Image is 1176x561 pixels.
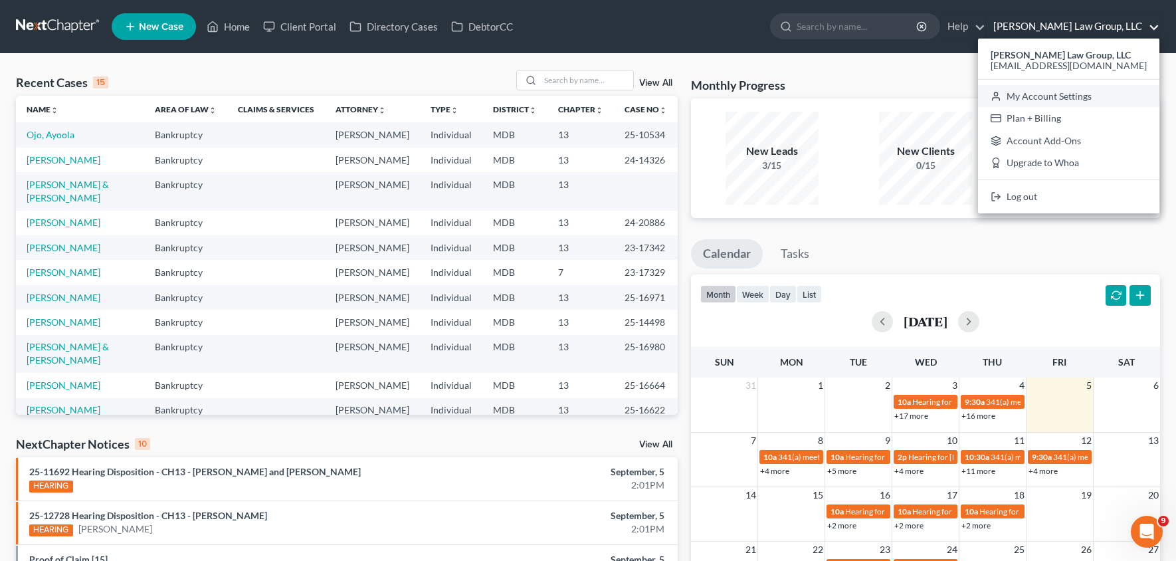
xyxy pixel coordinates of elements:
a: Plan + Billing [978,107,1159,130]
span: Hearing for [PERSON_NAME] [845,452,949,462]
span: 6 [1152,378,1160,393]
td: [PERSON_NAME] [325,211,420,235]
td: MDB [482,310,547,334]
a: [PERSON_NAME] [27,292,100,303]
button: day [769,285,797,303]
a: Area of Lawunfold_more [155,104,217,114]
a: +2 more [961,520,991,530]
td: 13 [547,285,614,310]
td: Bankruptcy [144,373,227,397]
iframe: Intercom live chat [1131,516,1163,548]
div: HEARING [29,524,73,536]
div: [PERSON_NAME] Law Group, LLC [978,39,1159,213]
a: View All [639,78,672,88]
td: Individual [420,211,482,235]
a: [PERSON_NAME] & [PERSON_NAME] [27,179,109,203]
button: month [700,285,736,303]
i: unfold_more [659,106,667,114]
span: 20 [1147,487,1160,503]
span: 9:30a [1032,452,1052,462]
a: Attorneyunfold_more [336,104,386,114]
a: +4 more [894,466,924,476]
td: 23-17329 [614,260,678,284]
span: 18 [1013,487,1026,503]
td: Individual [420,398,482,423]
span: 27 [1147,542,1160,558]
input: Search by name... [797,14,918,39]
span: 9 [884,433,892,449]
a: +17 more [894,411,928,421]
td: MDB [482,335,547,373]
td: [PERSON_NAME] [325,335,420,373]
div: September, 5 [462,465,664,479]
span: 26 [1080,542,1093,558]
span: 19 [1080,487,1093,503]
span: 8 [817,433,825,449]
a: [PERSON_NAME] [27,380,100,391]
a: [PERSON_NAME] [27,316,100,328]
div: 2:01PM [462,479,664,492]
td: Bankruptcy [144,235,227,260]
span: 2p [898,452,907,462]
td: 25-14498 [614,310,678,334]
span: [EMAIL_ADDRESS][DOMAIN_NAME] [991,60,1147,71]
td: MDB [482,211,547,235]
a: My Account Settings [978,85,1159,108]
span: 21 [744,542,757,558]
td: 13 [547,122,614,147]
td: Individual [420,335,482,373]
td: 13 [547,148,614,172]
td: Individual [420,310,482,334]
td: 13 [547,373,614,397]
span: 1 [817,378,825,393]
a: Districtunfold_more [493,104,537,114]
td: Bankruptcy [144,398,227,423]
td: 24-14326 [614,148,678,172]
span: 17 [945,487,959,503]
td: 13 [547,235,614,260]
input: Search by name... [540,70,633,90]
td: 13 [547,172,614,210]
a: Client Portal [256,15,343,39]
span: Sat [1118,356,1135,368]
td: Individual [420,148,482,172]
span: Tue [850,356,867,368]
td: [PERSON_NAME] [325,310,420,334]
span: 16 [878,487,892,503]
a: [PERSON_NAME] Law Group, LLC [987,15,1159,39]
span: Mon [780,356,803,368]
td: 25-16622 [614,398,678,423]
span: Hearing for [PERSON_NAME] [912,397,1016,407]
a: [PERSON_NAME] [27,217,100,228]
span: 5 [1085,378,1093,393]
i: unfold_more [378,106,386,114]
a: Nameunfold_more [27,104,58,114]
span: 4 [1018,378,1026,393]
td: 25-16980 [614,335,678,373]
i: unfold_more [50,106,58,114]
td: 25-10534 [614,122,678,147]
td: [PERSON_NAME] [325,373,420,397]
td: [PERSON_NAME] [325,148,420,172]
div: 0/15 [879,159,972,172]
button: week [736,285,769,303]
a: Ojo, Ayoola [27,129,74,140]
td: Bankruptcy [144,285,227,310]
span: 23 [878,542,892,558]
div: September, 5 [462,509,664,522]
td: [PERSON_NAME] [325,235,420,260]
td: MDB [482,235,547,260]
td: [PERSON_NAME] [325,172,420,210]
div: NextChapter Notices [16,436,150,452]
a: 25-12728 Hearing Disposition - CH13 - [PERSON_NAME] [29,510,267,521]
span: 9:30a [965,397,985,407]
td: 25-16664 [614,373,678,397]
td: 13 [547,211,614,235]
td: MDB [482,122,547,147]
span: 24 [945,542,959,558]
a: [PERSON_NAME] [27,242,100,253]
td: Individual [420,373,482,397]
td: MDB [482,285,547,310]
td: [PERSON_NAME] [325,260,420,284]
a: Tasks [769,239,821,269]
